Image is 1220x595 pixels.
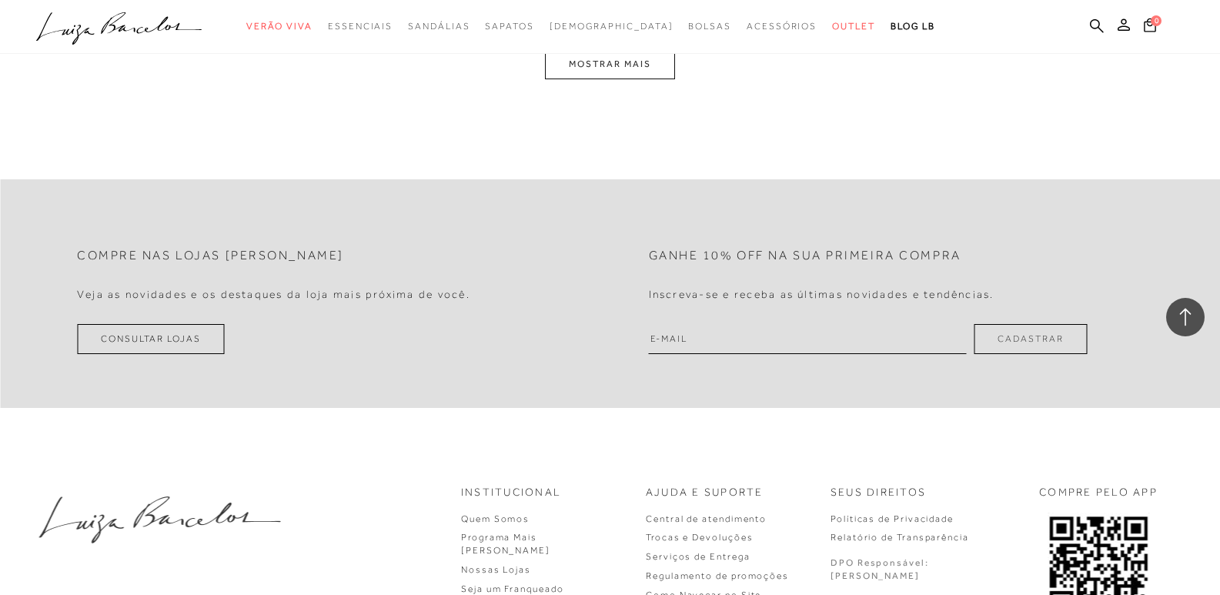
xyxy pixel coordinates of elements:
[646,532,753,543] a: Trocas e Devoluções
[246,12,313,41] a: categoryNavScreenReaderText
[747,12,817,41] a: categoryNavScreenReaderText
[891,21,935,32] span: BLOG LB
[461,532,550,556] a: Programa Mais [PERSON_NAME]
[38,496,280,543] img: luiza-barcelos.png
[891,12,935,41] a: BLOG LB
[328,21,393,32] span: Essenciais
[974,324,1087,354] button: Cadastrar
[831,485,926,500] p: Seus Direitos
[831,513,954,524] a: Políticas de Privacidade
[646,570,789,581] a: Regulamento de promoções
[77,249,344,263] h2: Compre nas lojas [PERSON_NAME]
[646,513,767,524] a: Central de atendimento
[408,12,470,41] a: categoryNavScreenReaderText
[688,21,731,32] span: Bolsas
[831,532,969,543] a: Relatório de Transparência
[831,557,929,583] p: DPO Responsável: [PERSON_NAME]
[832,12,875,41] a: categoryNavScreenReaderText
[1039,485,1158,500] p: COMPRE PELO APP
[649,324,967,354] input: E-mail
[485,21,533,32] span: Sapatos
[461,513,530,524] a: Quem Somos
[545,49,674,79] button: MOSTRAR MAIS
[649,249,961,263] h2: Ganhe 10% off na sua primeira compra
[77,324,225,354] a: Consultar Lojas
[408,21,470,32] span: Sandálias
[461,485,561,500] p: Institucional
[550,21,674,32] span: [DEMOGRAPHIC_DATA]
[646,485,764,500] p: Ajuda e Suporte
[246,21,313,32] span: Verão Viva
[1151,15,1162,26] span: 0
[461,564,531,575] a: Nossas Lojas
[747,21,817,32] span: Acessórios
[649,288,994,301] h4: Inscreva-se e receba as últimas novidades e tendências.
[1139,17,1161,38] button: 0
[461,583,564,594] a: Seja um Franqueado
[646,551,750,562] a: Serviços de Entrega
[550,12,674,41] a: noSubCategoriesText
[688,12,731,41] a: categoryNavScreenReaderText
[832,21,875,32] span: Outlet
[485,12,533,41] a: categoryNavScreenReaderText
[328,12,393,41] a: categoryNavScreenReaderText
[77,288,470,301] h4: Veja as novidades e os destaques da loja mais próxima de você.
